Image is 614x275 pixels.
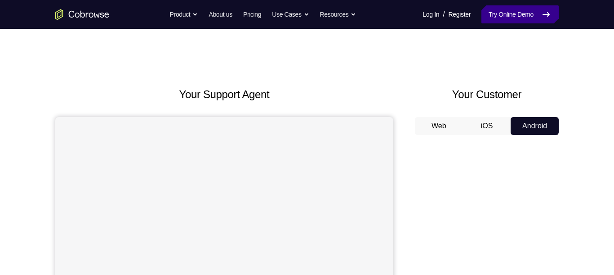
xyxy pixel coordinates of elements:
a: Go to the home page [55,9,109,20]
button: iOS [463,117,511,135]
button: Web [415,117,463,135]
button: Product [170,5,198,23]
button: Use Cases [272,5,309,23]
a: Try Online Demo [481,5,559,23]
button: Android [511,117,559,135]
a: About us [209,5,232,23]
a: Register [449,5,471,23]
h2: Your Customer [415,86,559,103]
a: Log In [423,5,439,23]
a: Pricing [243,5,261,23]
h2: Your Support Agent [55,86,393,103]
span: / [443,9,445,20]
button: Resources [320,5,356,23]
